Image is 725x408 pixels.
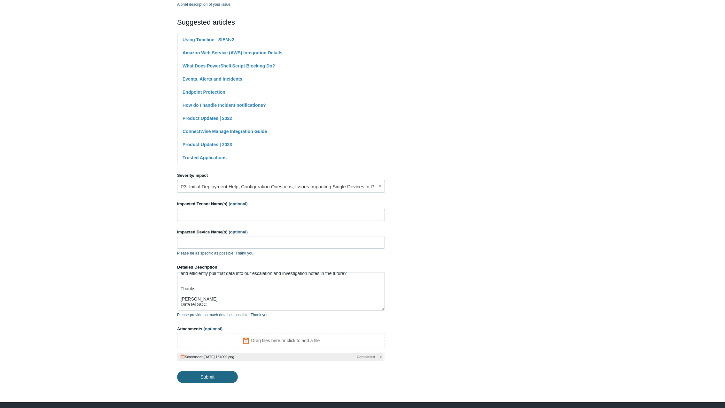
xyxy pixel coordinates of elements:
[183,50,282,55] a: Amazon Web Service (AWS) Integration Details
[229,201,247,206] span: (optional)
[177,172,385,179] label: Severity/Impact
[183,116,232,121] a: Product Updates | 2022
[177,312,385,318] p: Please provide as much detail as possible. Thank you.
[229,230,248,234] span: (optional)
[183,129,267,134] a: ConnectWise Manage Integration Guide
[177,250,385,256] p: Please be as specific as possible. Thank you.
[177,2,385,7] p: A brief description of your issue.
[357,354,375,360] span: Completed
[183,37,234,42] a: Using Timeline - SIEMv2
[183,90,225,95] a: Endpoint Protection
[380,354,382,360] span: x
[177,180,385,193] a: P3: Initial Deployment Help, Configuration Questions, Issues Impacting Single Devices or Past Out...
[183,76,242,82] a: Events, Alerts and Incidents
[177,326,385,332] label: Attachments
[183,155,227,160] a: Trusted Applications
[177,201,385,207] label: Impacted Tenant Name(s)
[204,326,222,331] span: (optional)
[183,142,232,147] a: Product Updates | 2023
[177,229,385,235] label: Impacted Device Name(s)
[177,371,238,383] input: Submit
[183,63,275,68] a: What Does PowerShell Script Blocking Do?
[177,17,385,27] h2: Suggested articles
[183,103,266,108] a: How do I handle Incident notifications?
[177,264,385,271] label: Detailed Description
